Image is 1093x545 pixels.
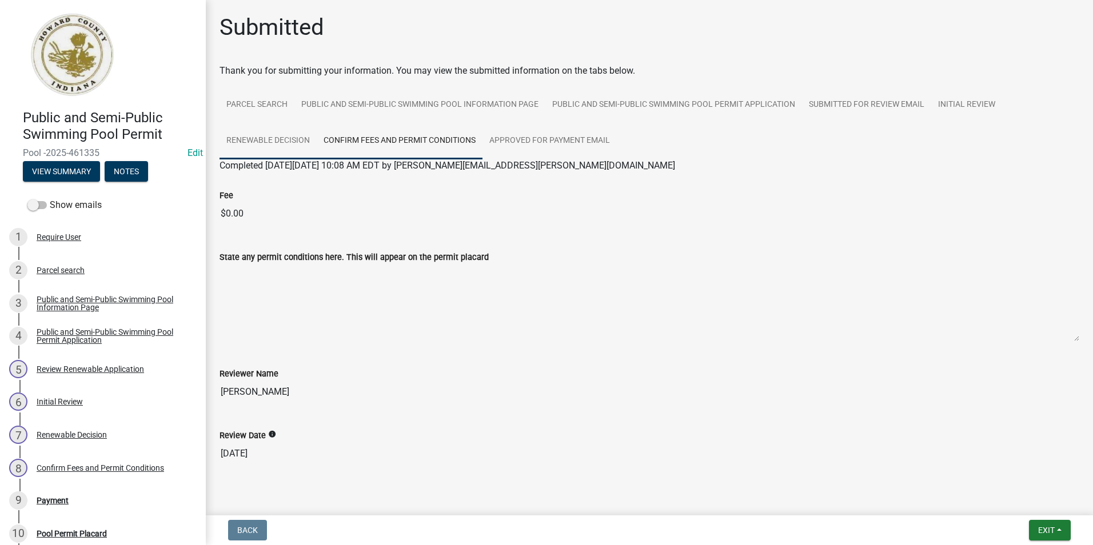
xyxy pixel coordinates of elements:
[9,491,27,510] div: 9
[220,87,294,123] a: Parcel search
[37,464,164,472] div: Confirm Fees and Permit Conditions
[37,398,83,406] div: Initial Review
[37,530,107,538] div: Pool Permit Placard
[9,524,27,543] div: 10
[294,87,545,123] a: Public and Semi-Public Swimming Pool Information Page
[37,233,81,241] div: Require User
[228,520,267,540] button: Back
[37,266,85,274] div: Parcel search
[220,160,675,171] span: Completed [DATE][DATE] 10:08 AM EDT by [PERSON_NAME][EMAIL_ADDRESS][PERSON_NAME][DOMAIN_NAME]
[237,526,258,535] span: Back
[9,228,27,246] div: 1
[37,365,144,373] div: Review Renewable Application
[268,430,276,438] i: info
[37,496,69,504] div: Payment
[188,147,203,158] wm-modal-confirm: Edit Application Number
[482,123,617,159] a: Approved for Payment Email
[9,327,27,345] div: 4
[802,87,931,123] a: Submitted for Review Email
[105,167,148,177] wm-modal-confirm: Notes
[23,147,183,158] span: Pool -2025-461335
[220,64,1079,78] div: Thank you for submitting your information. You may view the submitted information on the tabs below.
[220,14,324,41] h1: Submitted
[9,459,27,477] div: 8
[9,426,27,444] div: 7
[27,198,102,212] label: Show emails
[9,261,27,279] div: 2
[220,123,317,159] a: Renewable Decision
[105,161,148,182] button: Notes
[9,392,27,411] div: 6
[220,254,489,262] label: State any permit conditions here. This will appear on the permit placard
[317,123,482,159] a: Confirm Fees and Permit Conditions
[23,167,100,177] wm-modal-confirm: Summary
[23,110,197,143] h4: Public and Semi-Public Swimming Pool Permit
[1029,520,1071,540] button: Exit
[931,87,1002,123] a: Initial Review
[23,161,100,182] button: View Summary
[9,360,27,378] div: 5
[545,87,802,123] a: Public and Semi-Public Swimming Pool Permit Application
[220,432,266,440] label: Review Date
[1038,526,1055,535] span: Exit
[37,295,188,311] div: Public and Semi-Public Swimming Pool Information Page
[188,147,203,158] a: Edit
[23,12,121,98] img: Howard County, Indiana
[37,328,188,344] div: Public and Semi-Public Swimming Pool Permit Application
[220,192,233,200] label: Fee
[220,370,278,378] label: Reviewer Name
[9,294,27,312] div: 3
[37,431,107,439] div: Renewable Decision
